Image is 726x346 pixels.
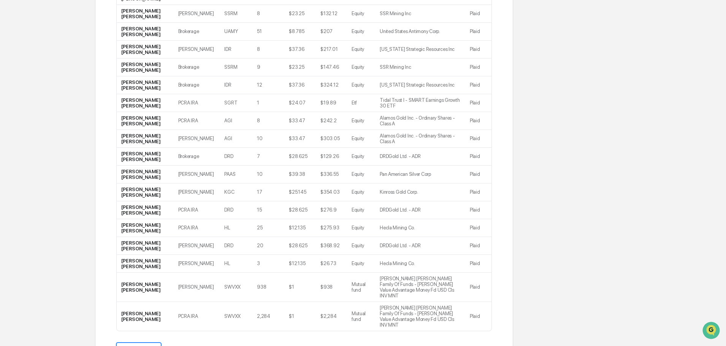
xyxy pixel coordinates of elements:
td: $354.03 [316,183,347,201]
td: Equity [347,183,375,201]
td: $23.25 [284,58,316,76]
td: SGRT [220,94,252,112]
td: $147.46 [316,58,347,76]
td: Equity [347,201,375,219]
div: Start new chat [26,58,125,66]
td: $37.36 [284,76,316,94]
td: $12.135 [284,255,316,273]
td: DRD [220,201,252,219]
td: [PERSON_NAME] [174,273,220,302]
td: [PERSON_NAME] [PERSON_NAME] [117,183,174,201]
td: [PERSON_NAME] [PERSON_NAME] [117,148,174,166]
td: Equity [347,58,375,76]
td: Kinross Gold Corp. [375,183,465,201]
td: $129.26 [316,148,347,166]
td: AGI [220,112,252,130]
div: 🗄️ [55,96,61,103]
a: 🗄️Attestations [52,93,97,106]
td: UAMY [220,23,252,41]
td: SSRM [220,5,252,23]
td: $1 [284,302,316,331]
td: Plaid [465,58,491,76]
td: $19.89 [316,94,347,112]
td: 51 [252,23,284,41]
span: Data Lookup [15,110,48,118]
td: [PERSON_NAME] [PERSON_NAME] [117,112,174,130]
td: $368.92 [316,237,347,255]
td: $28.625 [284,237,316,255]
td: Brokerage [174,23,220,41]
td: Plaid [465,255,491,273]
button: Start new chat [129,60,138,70]
p: How can we help? [8,16,138,28]
td: Plaid [465,94,491,112]
td: $28.625 [284,201,316,219]
td: $938 [316,273,347,302]
td: $336.55 [316,166,347,183]
td: $303.05 [316,130,347,148]
td: [PERSON_NAME] [PERSON_NAME] [117,76,174,94]
td: Plaid [465,23,491,41]
td: $37.36 [284,41,316,58]
td: Equity [347,5,375,23]
td: Equity [347,76,375,94]
td: Plaid [465,183,491,201]
td: 938 [252,273,284,302]
div: 🖐️ [8,96,14,103]
td: Tidal Trust I - SMART Earnings Growth 30 ETF [375,94,465,112]
div: We're available if you need us! [26,66,96,72]
td: Equity [347,255,375,273]
td: 1 [252,94,284,112]
td: Equity [347,237,375,255]
td: Brokerage [174,76,220,94]
td: SSR Mining Inc [375,5,465,23]
td: 20 [252,237,284,255]
td: Brokerage [174,148,220,166]
td: 12 [252,76,284,94]
iframe: Open customer support [702,321,722,341]
td: $25.145 [284,183,316,201]
td: $207 [316,23,347,41]
td: 7 [252,148,284,166]
td: Plaid [465,76,491,94]
td: 10 [252,130,284,148]
td: SWVXX [220,273,252,302]
td: HL [220,219,252,237]
td: [PERSON_NAME] [PERSON_NAME] [117,219,174,237]
td: Plaid [465,130,491,148]
a: Powered byPylon [54,128,92,134]
td: $26.73 [316,255,347,273]
td: Brokerage [174,58,220,76]
td: $12.135 [284,219,316,237]
td: [PERSON_NAME] [174,237,220,255]
td: PAAS [220,166,252,183]
td: KGC [220,183,252,201]
td: [PERSON_NAME] [174,255,220,273]
td: $33.47 [284,130,316,148]
td: 25 [252,219,284,237]
td: 10 [252,166,284,183]
td: 3 [252,255,284,273]
td: [PERSON_NAME] [174,41,220,58]
td: [PERSON_NAME] [PERSON_NAME] [117,166,174,183]
td: [PERSON_NAME] [PERSON_NAME] Family Of Funds - [PERSON_NAME] Value Advantage Money Fd USD Cls INV MNT [375,273,465,302]
td: Plaid [465,273,491,302]
td: [PERSON_NAME] [PERSON_NAME] [117,41,174,58]
td: SSR Mining Inc [375,58,465,76]
td: $217.01 [316,41,347,58]
td: [PERSON_NAME] [PERSON_NAME] [117,273,174,302]
td: IDR [220,41,252,58]
td: $276.9 [316,201,347,219]
td: $242.2 [316,112,347,130]
td: DRD [220,148,252,166]
td: Hecla Mining Co. [375,219,465,237]
td: $24.07 [284,94,316,112]
td: DRDGold Ltd. - ADR [375,201,465,219]
td: 17 [252,183,284,201]
td: 8 [252,41,284,58]
td: Etf [347,94,375,112]
td: [PERSON_NAME] [174,166,220,183]
td: Plaid [465,5,491,23]
td: $1 [284,273,316,302]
